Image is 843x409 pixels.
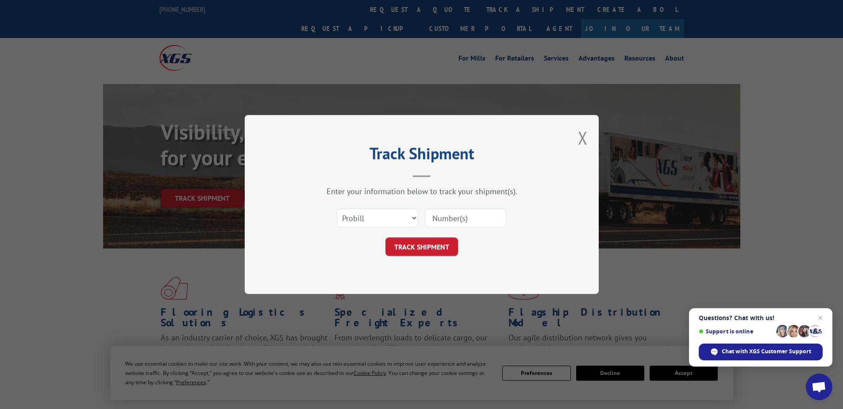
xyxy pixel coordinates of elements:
[289,186,554,196] div: Enter your information below to track your shipment(s).
[806,374,832,400] div: Open chat
[425,209,506,227] input: Number(s)
[699,314,823,321] span: Questions? Chat with us!
[385,237,458,256] button: TRACK SHIPMENT
[815,313,826,323] span: Close chat
[578,126,588,149] button: Close modal
[699,328,773,335] span: Support is online
[289,147,554,164] h2: Track Shipment
[722,348,811,355] span: Chat with XGS Customer Support
[699,344,823,360] div: Chat with XGS Customer Support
